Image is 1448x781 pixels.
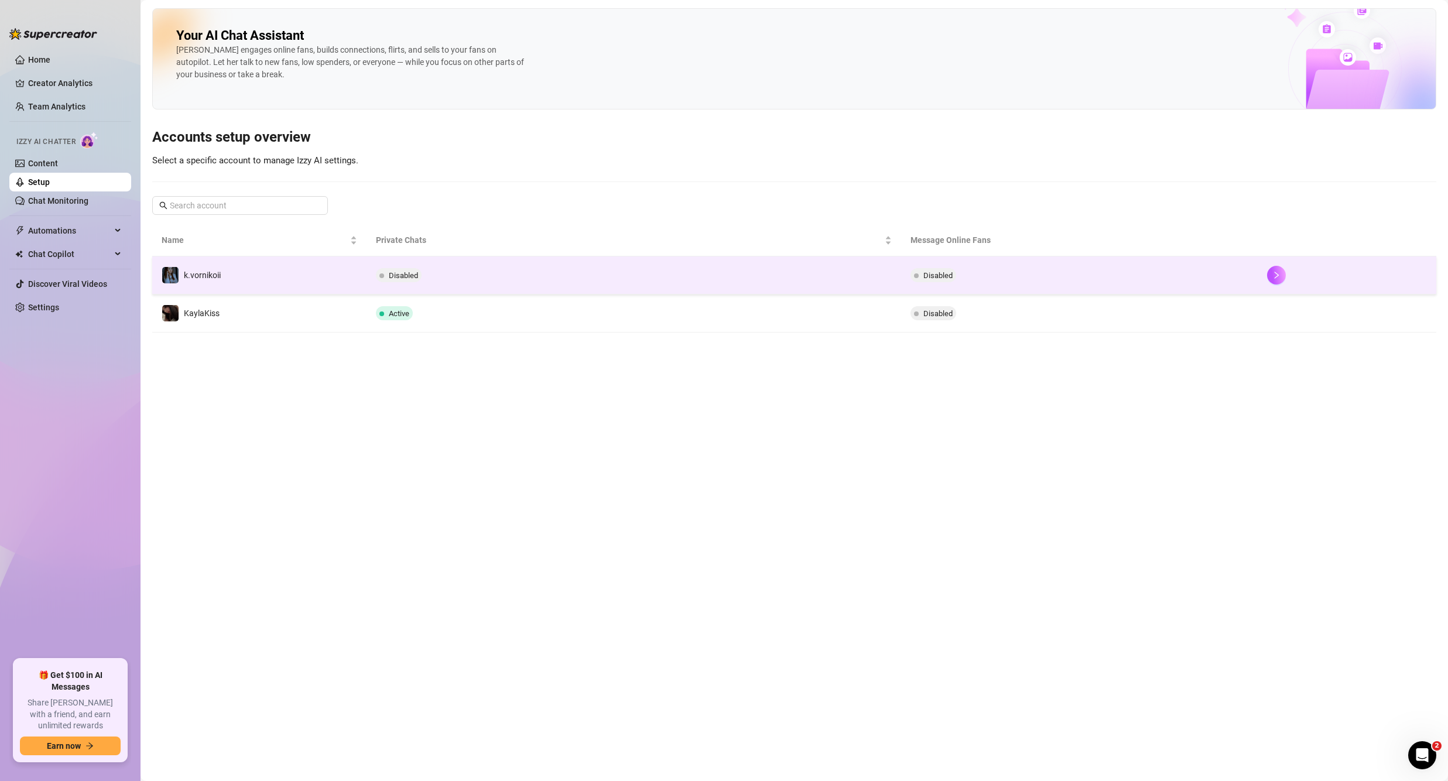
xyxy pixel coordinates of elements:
a: Discover Viral Videos [28,279,107,289]
img: k.vornikoii [162,267,179,283]
a: Content [28,159,58,168]
span: Earn now [47,741,81,751]
span: KaylaKiss [184,309,220,318]
span: Automations [28,221,111,240]
span: Share [PERSON_NAME] with a friend, and earn unlimited rewards [20,697,121,732]
h2: Your AI Chat Assistant [176,28,304,44]
a: Team Analytics [28,102,85,111]
span: thunderbolt [15,226,25,235]
button: Earn nowarrow-right [20,737,121,755]
img: logo-BBDzfeDw.svg [9,28,97,40]
a: Chat Monitoring [28,196,88,205]
span: Disabled [389,271,418,280]
th: Message Online Fans [901,224,1258,256]
span: Disabled [923,309,953,318]
span: arrow-right [85,742,94,750]
th: Name [152,224,367,256]
span: Select a specific account to manage Izzy AI settings. [152,155,358,166]
img: Chat Copilot [15,250,23,258]
iframe: Intercom live chat [1408,741,1436,769]
th: Private Chats [367,224,902,256]
img: AI Chatter [80,132,98,149]
a: Home [28,55,50,64]
span: k.vornikoii [184,270,221,280]
span: Private Chats [376,234,883,246]
img: KaylaKiss [162,305,179,321]
a: Creator Analytics [28,74,122,93]
span: Active [389,309,409,318]
span: Chat Copilot [28,245,111,263]
span: 2 [1432,741,1442,751]
div: [PERSON_NAME] engages online fans, builds connections, flirts, and sells to your fans on autopilo... [176,44,528,81]
span: 🎁 Get $100 in AI Messages [20,670,121,693]
span: Name [162,234,348,246]
button: right [1267,266,1286,285]
span: search [159,201,167,210]
h3: Accounts setup overview [152,128,1436,147]
input: Search account [170,199,311,212]
span: right [1272,271,1281,279]
span: Izzy AI Chatter [16,136,76,148]
a: Setup [28,177,50,187]
span: Disabled [923,271,953,280]
a: Settings [28,303,59,312]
